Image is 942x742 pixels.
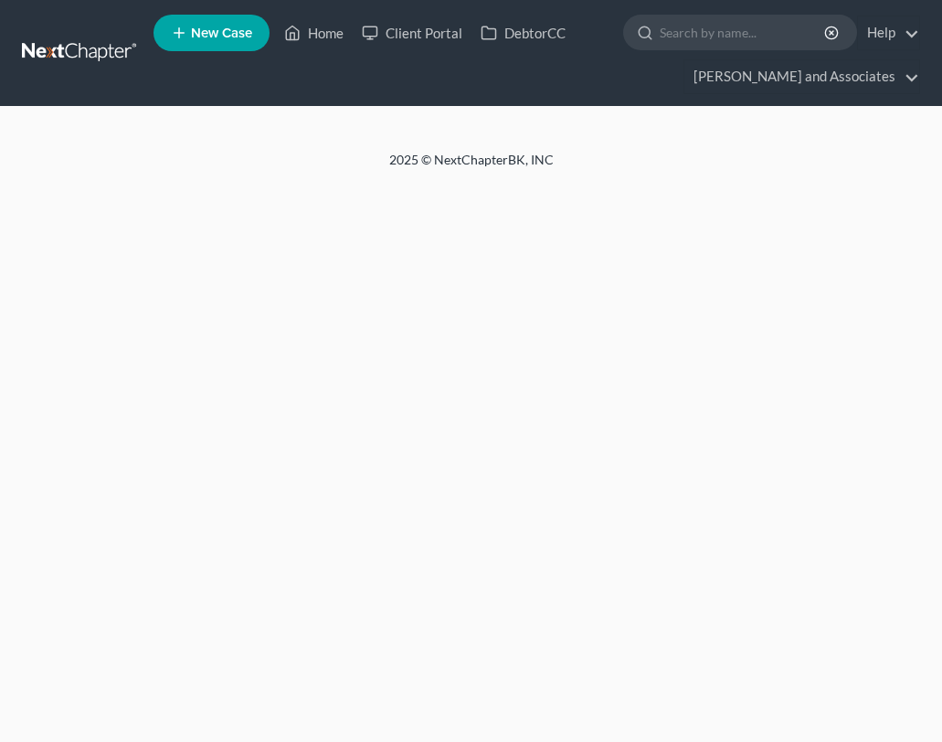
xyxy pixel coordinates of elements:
a: DebtorCC [471,16,575,49]
input: Search by name... [660,16,827,49]
div: 2025 © NextChapterBK, INC [33,151,910,184]
span: New Case [191,26,252,40]
a: Help [858,16,919,49]
a: [PERSON_NAME] and Associates [684,60,919,93]
a: Home [275,16,353,49]
a: Client Portal [353,16,471,49]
